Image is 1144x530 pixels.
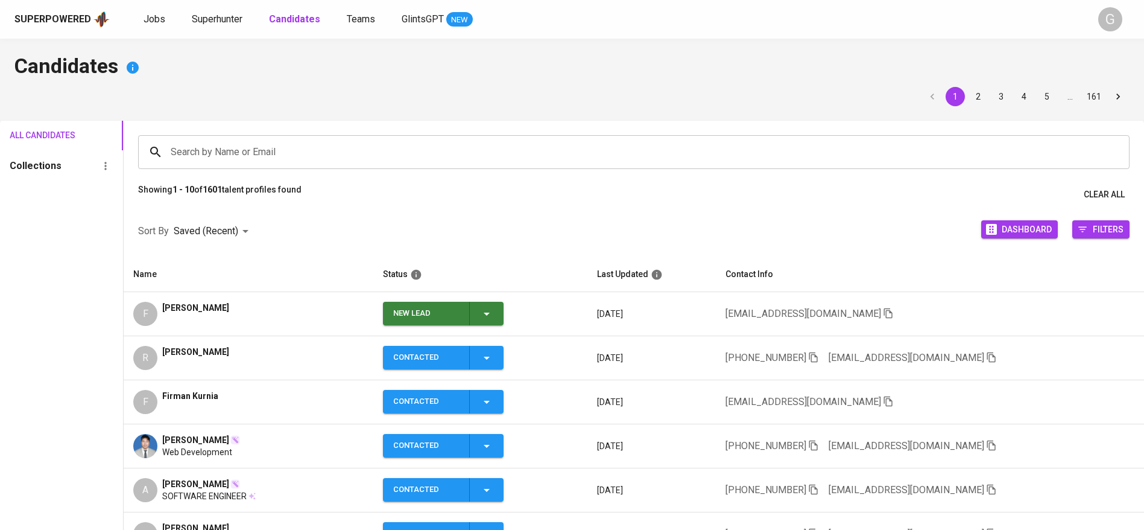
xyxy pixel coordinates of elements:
img: app logo [93,10,110,28]
div: R [133,346,157,370]
img: 5a3ab23a28a02c223d8585b130222dac.jpeg [133,434,157,458]
button: Go to page 2 [969,87,988,106]
span: [EMAIL_ADDRESS][DOMAIN_NAME] [829,484,984,496]
span: Jobs [144,13,165,25]
p: Sort By [138,224,169,238]
button: Dashboard [981,220,1058,238]
div: … [1060,91,1079,103]
button: page 1 [946,87,965,106]
button: Go to page 161 [1083,87,1105,106]
button: Go to page 4 [1014,87,1034,106]
a: Superhunter [192,12,245,27]
button: New Lead [383,302,504,325]
p: [DATE] [597,352,706,364]
div: A [133,478,157,502]
p: [DATE] [597,396,706,408]
span: GlintsGPT [402,13,444,25]
button: Clear All [1079,184,1130,206]
th: Name [124,257,373,292]
span: Web Development [162,446,232,458]
h6: Collections [10,158,62,174]
p: [DATE] [597,308,706,320]
p: [DATE] [597,440,706,452]
span: [EMAIL_ADDRESS][DOMAIN_NAME] [725,308,881,319]
div: F [133,302,157,326]
a: GlintsGPT NEW [402,12,473,27]
span: [PHONE_NUMBER] [725,484,806,496]
p: Saved (Recent) [174,224,238,238]
span: NEW [446,14,473,26]
span: [PERSON_NAME] [162,346,229,358]
div: New Lead [393,302,460,325]
div: G [1098,7,1122,31]
span: Superhunter [192,13,242,25]
img: magic_wand.svg [230,479,240,489]
span: [PERSON_NAME] [162,302,229,314]
button: Go to next page [1108,87,1128,106]
div: Superpowered [14,13,91,27]
span: [PHONE_NUMBER] [725,352,806,363]
a: Jobs [144,12,168,27]
b: 1601 [203,185,222,194]
button: Go to page 5 [1037,87,1057,106]
a: Superpoweredapp logo [14,10,110,28]
nav: pagination navigation [921,87,1130,106]
a: Candidates [269,12,323,27]
span: Clear All [1084,187,1125,202]
div: Contacted [393,390,460,413]
div: Contacted [393,434,460,458]
th: Contact Info [716,257,1144,292]
span: [PERSON_NAME] [162,434,229,446]
button: Contacted [383,478,504,502]
p: [DATE] [597,484,706,496]
button: Contacted [383,346,504,369]
span: [PERSON_NAME] [162,478,229,490]
button: Contacted [383,434,504,458]
span: Firman Kurnia [162,390,218,402]
span: [EMAIL_ADDRESS][DOMAIN_NAME] [725,396,881,407]
button: Contacted [383,390,504,413]
b: Candidates [269,13,320,25]
img: magic_wand.svg [230,435,240,445]
span: [EMAIL_ADDRESS][DOMAIN_NAME] [829,352,984,363]
p: Showing of talent profiles found [138,184,302,206]
button: Filters [1072,220,1130,238]
th: Last Updated [587,257,716,292]
b: 1 - 10 [172,185,194,194]
button: Go to page 3 [991,87,1011,106]
a: Teams [347,12,378,27]
span: SOFTWARE ENGINEER [162,490,247,502]
th: Status [373,257,587,292]
h4: Candidates [14,53,1130,82]
div: Contacted [393,478,460,502]
div: Contacted [393,346,460,369]
span: [PHONE_NUMBER] [725,440,806,452]
span: Filters [1093,221,1123,237]
span: Dashboard [1002,221,1052,237]
span: [EMAIL_ADDRESS][DOMAIN_NAME] [829,440,984,452]
span: Teams [347,13,375,25]
div: F [133,390,157,414]
span: All Candidates [10,128,60,143]
div: Saved (Recent) [174,220,253,243]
